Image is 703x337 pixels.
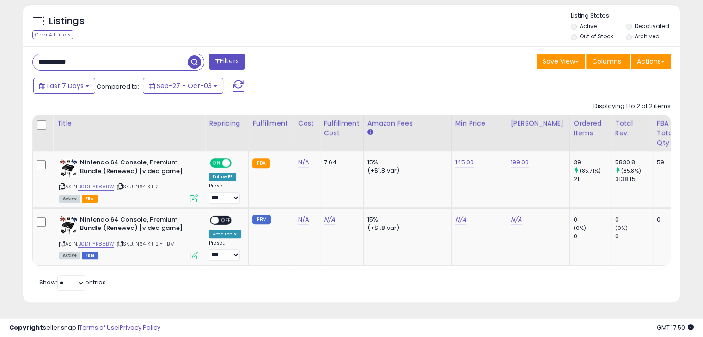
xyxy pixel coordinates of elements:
[537,54,585,69] button: Save View
[574,158,611,167] div: 39
[298,215,309,224] a: N/A
[621,167,641,175] small: (85.8%)
[511,119,566,128] div: [PERSON_NAME]
[32,30,73,39] div: Clear All Filters
[59,195,80,203] span: All listings currently available for purchase on Amazon
[157,81,212,90] span: Sep-27 - Oct-03
[82,195,98,203] span: FBA
[57,119,201,128] div: Title
[39,278,106,287] span: Show: entries
[209,230,241,238] div: Amazon AI
[59,158,198,201] div: ASIN:
[657,119,674,148] div: FBA Total Qty
[324,215,335,224] a: N/A
[511,158,529,167] a: 199.00
[634,22,669,30] label: Deactivated
[615,119,649,138] div: Total Rev.
[657,158,671,167] div: 59
[574,224,587,232] small: (0%)
[592,57,621,66] span: Columns
[59,158,78,177] img: 41FStnAovvL._SL40_.jpg
[586,54,630,69] button: Columns
[33,78,95,94] button: Last 7 Days
[59,216,78,234] img: 41FStnAovvL._SL40_.jpg
[78,240,114,248] a: B0DHYK88BW
[120,323,160,332] a: Privacy Policy
[78,183,114,191] a: B0DHYK88BW
[209,240,241,261] div: Preset:
[252,158,269,168] small: FBA
[59,252,80,259] span: All listings currently available for purchase on Amazon
[82,252,98,259] span: FBM
[367,224,444,232] div: (+$1.8 var)
[615,224,628,232] small: (0%)
[209,173,236,181] div: Follow BB
[298,158,309,167] a: N/A
[580,22,597,30] label: Active
[80,158,192,178] b: Nintendo 64 Console, Premium Bundle (Renewed) [video game]
[211,159,222,167] span: ON
[49,15,85,28] h5: Listings
[116,183,159,190] span: | SKU: N64 Kit 2
[116,240,175,247] span: | SKU: N64 Kit 2 - FBM
[9,323,43,332] strong: Copyright
[574,216,611,224] div: 0
[367,119,447,128] div: Amazon Fees
[9,324,160,332] div: seller snap | |
[657,323,694,332] span: 2025-10-11 17:50 GMT
[580,32,613,40] label: Out of Stock
[593,102,671,111] div: Displaying 1 to 2 of 2 items
[580,167,601,175] small: (85.71%)
[615,158,653,167] div: 5830.8
[631,54,671,69] button: Actions
[615,175,653,183] div: 3138.15
[324,158,356,167] div: 7.64
[367,167,444,175] div: (+$1.8 var)
[80,216,192,235] b: Nintendo 64 Console, Premium Bundle (Renewed) [video game]
[657,216,671,224] div: 0
[209,183,241,204] div: Preset:
[219,216,233,224] span: OFF
[367,158,444,167] div: 15%
[47,81,84,90] span: Last 7 Days
[367,128,373,137] small: Amazon Fees.
[209,54,245,70] button: Filters
[634,32,659,40] label: Archived
[59,216,198,259] div: ASIN:
[298,119,316,128] div: Cost
[574,175,611,183] div: 21
[252,119,290,128] div: Fulfillment
[230,159,245,167] span: OFF
[324,119,360,138] div: Fulfillment Cost
[143,78,223,94] button: Sep-27 - Oct-03
[455,119,503,128] div: Min Price
[574,119,607,138] div: Ordered Items
[367,216,444,224] div: 15%
[252,215,270,224] small: FBM
[511,215,522,224] a: N/A
[97,82,139,91] span: Compared to:
[79,323,118,332] a: Terms of Use
[615,216,653,224] div: 0
[455,158,474,167] a: 145.00
[571,12,680,20] p: Listing States:
[209,119,245,128] div: Repricing
[574,232,611,241] div: 0
[455,215,466,224] a: N/A
[615,232,653,241] div: 0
